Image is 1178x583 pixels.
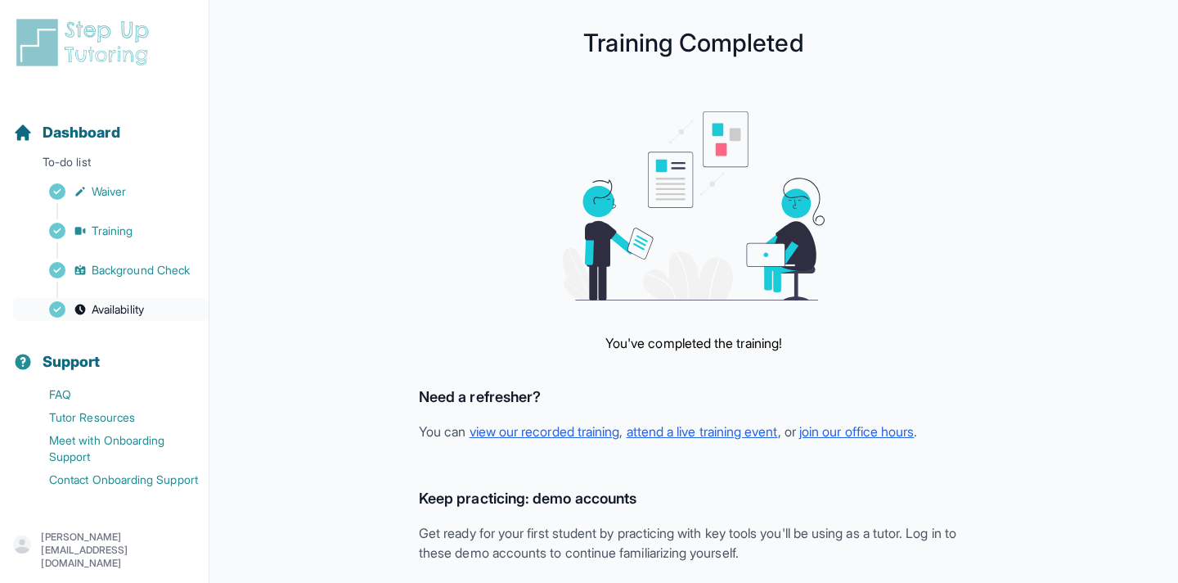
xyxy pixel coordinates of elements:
[92,223,133,239] span: Training
[7,95,202,151] button: Dashboard
[92,301,144,318] span: Availability
[419,386,969,409] h3: Need a refresher?
[605,333,782,353] p: You've completed the training!
[13,259,209,282] a: Background Check
[41,531,196,570] p: [PERSON_NAME][EMAIL_ADDRESS][DOMAIN_NAME]
[13,531,196,570] button: [PERSON_NAME][EMAIL_ADDRESS][DOMAIN_NAME]
[13,406,209,429] a: Tutor Resources
[7,324,202,380] button: Support
[470,423,620,440] a: view our recorded training
[13,180,209,203] a: Waiver
[43,121,120,144] span: Dashboard
[13,219,209,242] a: Training
[7,154,202,177] p: To-do list
[43,350,101,373] span: Support
[419,487,969,510] h3: Keep practicing: demo accounts
[419,523,969,563] p: Get ready for your first student by practicing with key tools you'll be using as a tutor. Log in ...
[13,429,209,468] a: Meet with Onboarding Support
[419,422,969,441] p: You can , , or .
[13,16,159,69] img: logo
[13,383,209,406] a: FAQ
[13,468,209,491] a: Contact Onboarding Support
[563,111,825,301] img: meeting graphic
[242,33,1145,52] h1: Training Completed
[627,423,778,440] a: attend a live training event
[13,121,120,144] a: Dashboard
[13,298,209,321] a: Availability
[92,262,190,278] span: Background Check
[92,183,126,200] span: Waiver
[799,423,914,440] a: join our office hours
